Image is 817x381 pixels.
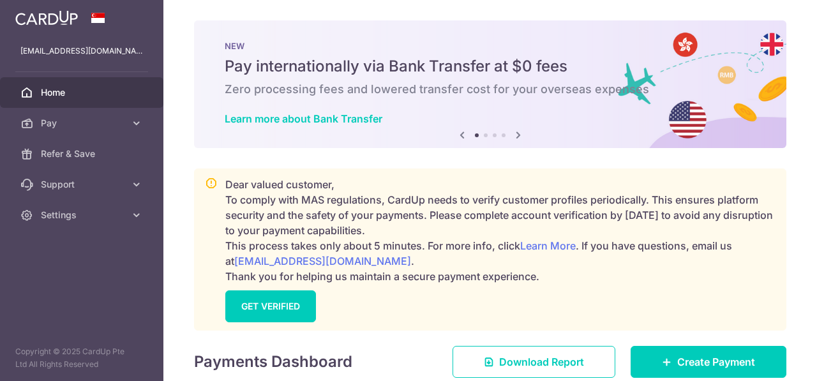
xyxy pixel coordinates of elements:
span: Refer & Save [41,147,125,160]
a: Learn more about Bank Transfer [225,112,382,125]
span: Pay [41,117,125,130]
h5: Pay internationally via Bank Transfer at $0 fees [225,56,756,77]
span: Support [41,178,125,191]
a: Create Payment [631,346,786,378]
a: Learn More [520,239,576,252]
img: Bank transfer banner [194,20,786,148]
a: [EMAIL_ADDRESS][DOMAIN_NAME] [234,255,411,267]
p: Dear valued customer, To comply with MAS regulations, CardUp needs to verify customer profiles pe... [225,177,776,284]
p: NEW [225,41,756,51]
a: GET VERIFIED [225,290,316,322]
h6: Zero processing fees and lowered transfer cost for your overseas expenses [225,82,756,97]
h4: Payments Dashboard [194,350,352,373]
img: CardUp [15,10,78,26]
a: Download Report [453,346,615,378]
span: Settings [41,209,125,221]
span: Download Report [499,354,584,370]
span: Home [41,86,125,99]
span: Create Payment [677,354,755,370]
p: [EMAIL_ADDRESS][DOMAIN_NAME] [20,45,143,57]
